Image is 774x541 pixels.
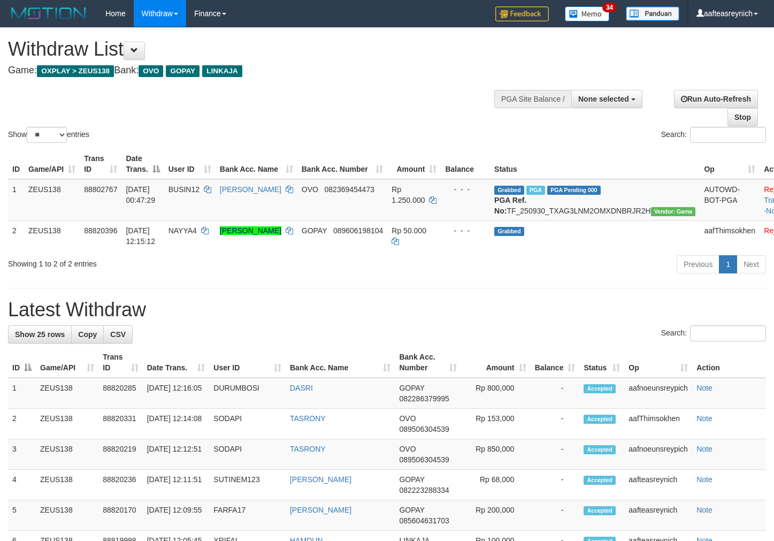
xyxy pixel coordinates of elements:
td: 4 [8,470,36,500]
select: Showentries [27,127,67,143]
td: 88820236 [98,470,142,500]
input: Search: [690,127,766,143]
a: Copy [71,325,104,344]
td: aafnoeunsreypich [624,378,692,409]
a: Note [696,384,712,392]
th: Bank Acc. Name: activate to sort column ascending [216,149,297,179]
label: Search: [661,325,766,341]
span: Accepted [584,384,616,393]
th: Amount: activate to sort column ascending [461,347,531,378]
span: Copy [78,330,97,339]
span: GOPAY [302,226,327,235]
td: Rp 800,000 [461,378,531,409]
span: Show 25 rows [15,330,65,339]
td: [DATE] 12:14:08 [143,409,210,439]
td: TF_250930_TXAG3LNM2OMXDNBRJR2H [490,179,700,221]
td: aafteasreynich [624,470,692,500]
span: CSV [110,330,126,339]
a: Note [696,445,712,453]
th: Date Trans.: activate to sort column ascending [143,347,210,378]
a: Show 25 rows [8,325,72,344]
td: aafnoeunsreypich [624,439,692,470]
a: [PERSON_NAME] [220,185,281,194]
td: SODAPI [209,409,286,439]
img: Feedback.jpg [495,6,549,21]
a: Previous [677,255,719,273]
span: GOPAY [399,384,424,392]
span: 88802767 [84,185,117,194]
span: Grabbed [494,227,524,236]
span: OXPLAY > ZEUS138 [37,65,114,77]
span: NAYYA4 [168,226,197,235]
span: Rp 1.250.000 [392,185,425,204]
span: PGA Pending [547,186,601,195]
span: Copy 089506304539 to clipboard [399,425,449,433]
td: 88820170 [98,500,142,531]
div: Showing 1 to 2 of 2 entries [8,254,315,269]
span: OVO [399,445,416,453]
button: None selected [571,90,642,108]
th: Bank Acc. Name: activate to sort column ascending [286,347,395,378]
th: Balance [441,149,490,179]
a: Next [737,255,766,273]
th: Bank Acc. Number: activate to sort column ascending [395,347,461,378]
td: aafThimsokhen [624,409,692,439]
th: Bank Acc. Number: activate to sort column ascending [297,149,388,179]
a: DASRI [290,384,313,392]
th: User ID: activate to sort column ascending [164,149,216,179]
span: GOPAY [399,506,424,514]
td: Rp 850,000 [461,439,531,470]
span: Copy 082286379995 to clipboard [399,394,449,403]
span: Copy 082369454473 to clipboard [325,185,374,194]
a: TASRONY [290,445,326,453]
h1: Withdraw List [8,39,505,60]
span: Copy 089606198104 to clipboard [333,226,383,235]
td: aafThimsokhen [700,220,760,251]
a: Stop [727,108,758,126]
th: Game/API: activate to sort column ascending [36,347,98,378]
td: - [531,500,580,531]
span: [DATE] 00:47:29 [126,185,155,204]
td: 3 [8,439,36,470]
td: - [531,470,580,500]
td: ZEUS138 [24,179,80,221]
th: Trans ID: activate to sort column ascending [80,149,121,179]
span: [DATE] 12:15:12 [126,226,155,246]
a: TASRONY [290,414,326,423]
span: Accepted [584,476,616,485]
td: 1 [8,179,24,221]
td: FARFA17 [209,500,286,531]
a: Note [696,506,712,514]
img: MOTION_logo.png [8,5,89,21]
th: Game/API: activate to sort column ascending [24,149,80,179]
span: OVO [302,185,318,194]
span: LINKAJA [202,65,242,77]
img: Button%20Memo.svg [565,6,610,21]
td: SODAPI [209,439,286,470]
span: None selected [578,95,629,103]
span: Marked by aafsreyleap [526,186,545,195]
td: - [531,439,580,470]
h4: Game: Bank: [8,65,505,76]
a: [PERSON_NAME] [290,475,351,484]
td: Rp 200,000 [461,500,531,531]
th: Status [490,149,700,179]
a: Note [696,475,712,484]
td: 88820219 [98,439,142,470]
label: Search: [661,127,766,143]
span: Grabbed [494,186,524,195]
td: aafteasreynich [624,500,692,531]
h1: Latest Withdraw [8,299,766,321]
td: [DATE] 12:12:51 [143,439,210,470]
span: BUSIN12 [168,185,200,194]
span: Accepted [584,506,616,515]
th: Date Trans.: activate to sort column descending [121,149,164,179]
td: 2 [8,220,24,251]
div: - - - [445,184,486,195]
td: ZEUS138 [36,500,98,531]
th: Status: activate to sort column ascending [579,347,624,378]
td: ZEUS138 [36,470,98,500]
span: Accepted [584,445,616,454]
td: 88820331 [98,409,142,439]
td: - [531,409,580,439]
